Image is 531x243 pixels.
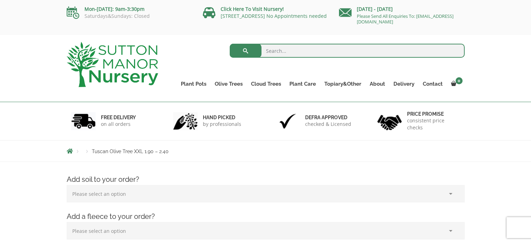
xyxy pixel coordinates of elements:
[101,121,136,128] p: on all orders
[92,149,169,154] span: Tuscan Olive Tree XXL 1.90 – 2.40
[230,44,465,58] input: Search...
[67,13,192,19] p: Saturdays&Sundays: Closed
[275,112,300,130] img: 3.jpg
[419,79,447,89] a: Contact
[339,5,465,13] p: [DATE] - [DATE]
[305,114,351,121] h6: Defra approved
[320,79,366,89] a: Topiary&Other
[61,174,470,185] h4: Add soil to your order?
[456,77,463,84] span: 0
[71,112,96,130] img: 1.jpg
[221,13,327,19] a: [STREET_ADDRESS] No Appointments needed
[101,114,136,121] h6: FREE DELIVERY
[357,13,453,25] a: Please Send All Enquiries To: [EMAIL_ADDRESS][DOMAIN_NAME]
[366,79,389,89] a: About
[305,121,351,128] p: checked & Licensed
[247,79,285,89] a: Cloud Trees
[407,117,460,131] p: consistent price checks
[173,112,198,130] img: 2.jpg
[177,79,211,89] a: Plant Pots
[203,121,241,128] p: by professionals
[203,114,241,121] h6: hand picked
[61,211,470,222] h4: Add a fleece to your order?
[67,5,192,13] p: Mon-[DATE]: 9am-3:30pm
[407,111,460,117] h6: Price promise
[67,42,158,87] img: logo
[67,148,465,154] nav: Breadcrumbs
[377,110,402,132] img: 4.jpg
[211,79,247,89] a: Olive Trees
[389,79,419,89] a: Delivery
[221,6,284,12] a: Click Here To Visit Nursery!
[285,79,320,89] a: Plant Care
[447,79,465,89] a: 0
